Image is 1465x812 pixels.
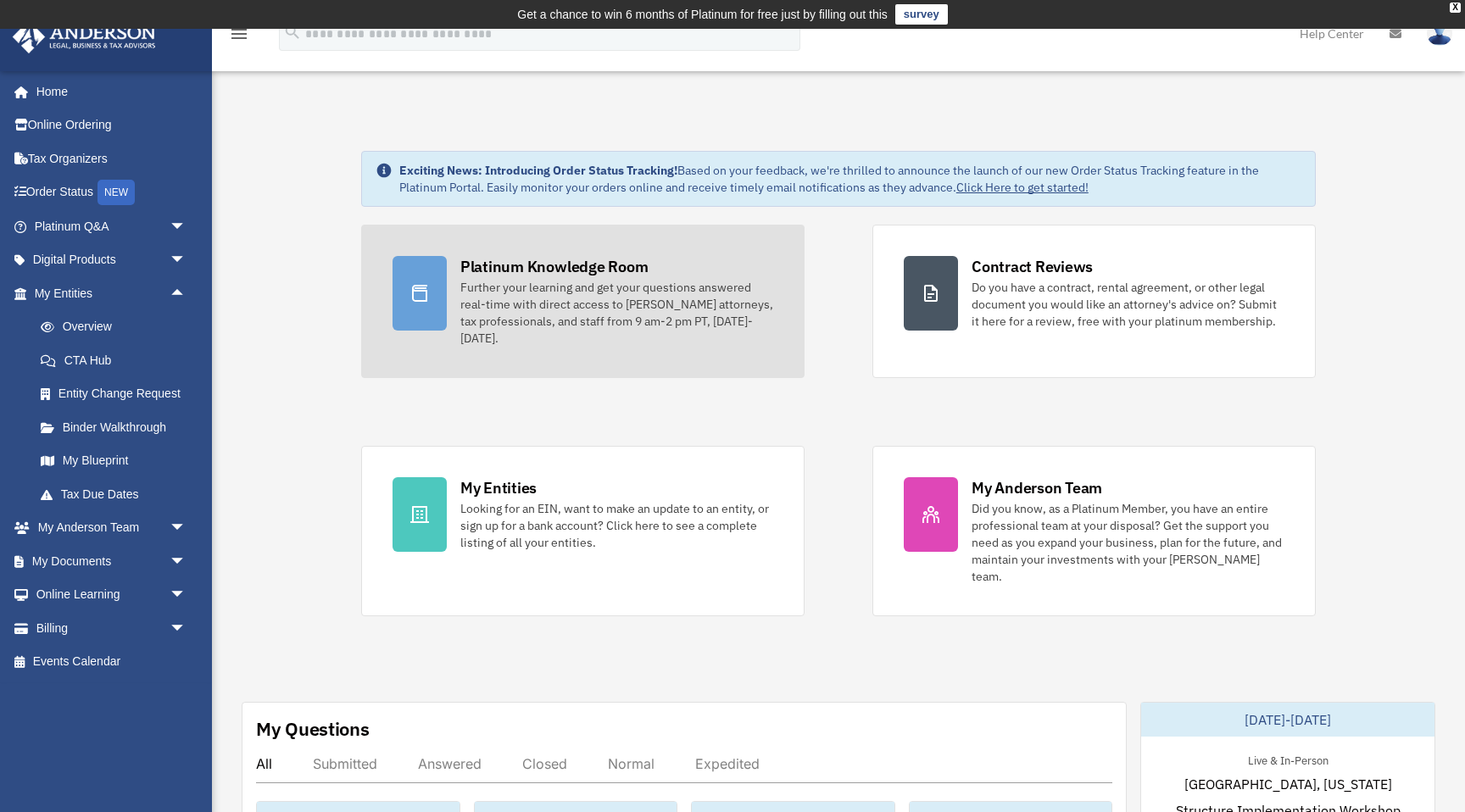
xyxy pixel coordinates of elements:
a: Order StatusNEW [12,175,212,210]
a: My Entitiesarrow_drop_up [12,276,212,310]
span: arrow_drop_down [170,209,203,244]
div: Platinum Knowledge Room [460,256,649,277]
span: arrow_drop_down [170,511,203,546]
div: My Anderson Team [972,477,1102,498]
div: Get a chance to win 6 months of Platinum for free just by filling out this [517,4,888,25]
a: menu [229,30,249,44]
a: My Entities Looking for an EIN, want to make an update to an entity, or sign up for a bank accoun... [361,446,805,616]
span: arrow_drop_down [170,578,203,613]
div: Normal [608,755,655,772]
a: CTA Hub [24,343,212,377]
i: menu [229,24,249,44]
a: Online Learningarrow_drop_down [12,578,212,612]
a: My Anderson Team Did you know, as a Platinum Member, you have an entire professional team at your... [872,446,1316,616]
div: [DATE]-[DATE] [1141,703,1434,737]
div: My Entities [460,477,537,498]
a: My Anderson Teamarrow_drop_down [12,511,212,545]
div: All [256,755,272,772]
div: Submitted [313,755,377,772]
a: Platinum Q&Aarrow_drop_down [12,209,212,243]
a: survey [895,4,948,25]
a: Online Ordering [12,108,212,142]
img: Anderson Advisors Platinum Portal [8,20,161,53]
span: arrow_drop_down [170,544,203,579]
div: Closed [522,755,567,772]
div: Contract Reviews [972,256,1093,277]
a: Billingarrow_drop_down [12,611,212,645]
div: NEW [97,180,135,205]
a: Digital Productsarrow_drop_down [12,243,212,277]
strong: Exciting News: Introducing Order Status Tracking! [399,163,677,178]
div: Looking for an EIN, want to make an update to an entity, or sign up for a bank account? Click her... [460,500,773,551]
a: My Blueprint [24,444,212,478]
i: search [283,23,302,42]
a: Events Calendar [12,645,212,679]
span: arrow_drop_down [170,611,203,646]
div: Further your learning and get your questions answered real-time with direct access to [PERSON_NAM... [460,279,773,347]
div: Did you know, as a Platinum Member, you have an entire professional team at your disposal? Get th... [972,500,1284,585]
a: Tax Organizers [12,142,212,175]
a: Click Here to get started! [956,180,1089,195]
span: [GEOGRAPHIC_DATA], [US_STATE] [1184,774,1392,794]
a: Tax Due Dates [24,477,212,511]
a: Platinum Knowledge Room Further your learning and get your questions answered real-time with dire... [361,225,805,378]
a: Contract Reviews Do you have a contract, rental agreement, or other legal document you would like... [872,225,1316,378]
a: Entity Change Request [24,377,212,411]
div: My Questions [256,716,370,742]
img: User Pic [1427,21,1452,46]
span: arrow_drop_up [170,276,203,311]
div: close [1450,3,1461,13]
a: Binder Walkthrough [24,410,212,444]
a: My Documentsarrow_drop_down [12,544,212,578]
div: Do you have a contract, rental agreement, or other legal document you would like an attorney's ad... [972,279,1284,330]
span: arrow_drop_down [170,243,203,278]
a: Overview [24,310,212,344]
a: Home [12,75,203,108]
div: Live & In-Person [1234,750,1342,768]
div: Answered [418,755,482,772]
div: Expedited [695,755,760,772]
div: Based on your feedback, we're thrilled to announce the launch of our new Order Status Tracking fe... [399,162,1301,196]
